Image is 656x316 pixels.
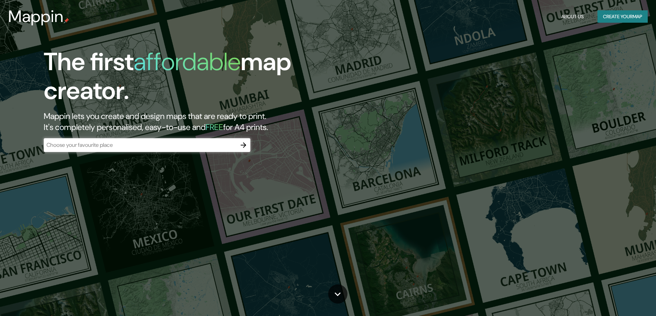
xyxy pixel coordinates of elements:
[64,18,69,23] img: mappin-pin
[597,10,648,23] button: Create yourmap
[44,141,237,149] input: Choose your favourite place
[134,46,241,78] h1: affordable
[44,111,372,133] h2: Mappin lets you create and design maps that are ready to print. It's completely personalised, eas...
[206,122,223,132] h5: FREE
[595,289,648,308] iframe: Help widget launcher
[44,47,372,111] h1: The first map creator.
[559,10,586,23] button: About Us
[8,7,64,26] h3: Mappin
